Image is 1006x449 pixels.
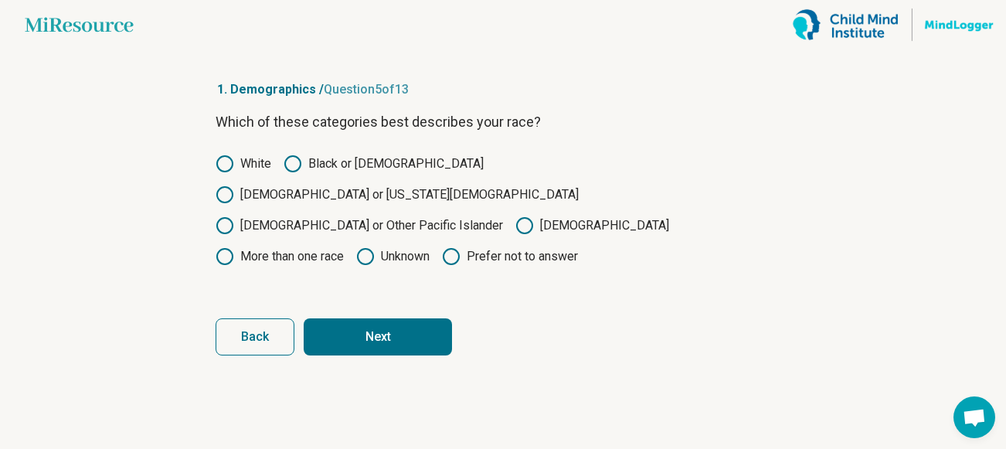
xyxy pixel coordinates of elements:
button: Back [216,318,294,355]
label: White [216,155,271,173]
button: Next [304,318,452,355]
label: More than one race [216,247,344,266]
label: [DEMOGRAPHIC_DATA] or [US_STATE][DEMOGRAPHIC_DATA] [216,185,579,204]
div: Open chat [953,396,995,438]
label: [DEMOGRAPHIC_DATA] [515,216,669,235]
label: Unknown [356,247,430,266]
p: 1. Demographics / [216,80,790,99]
p: Which of these categories best describes your race? [216,111,790,133]
span: Question 5 of 13 [324,82,409,97]
span: Back [241,331,269,343]
label: Prefer not to answer [442,247,578,266]
label: Black or [DEMOGRAPHIC_DATA] [284,155,484,173]
label: [DEMOGRAPHIC_DATA] or Other Pacific Islander [216,216,503,235]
